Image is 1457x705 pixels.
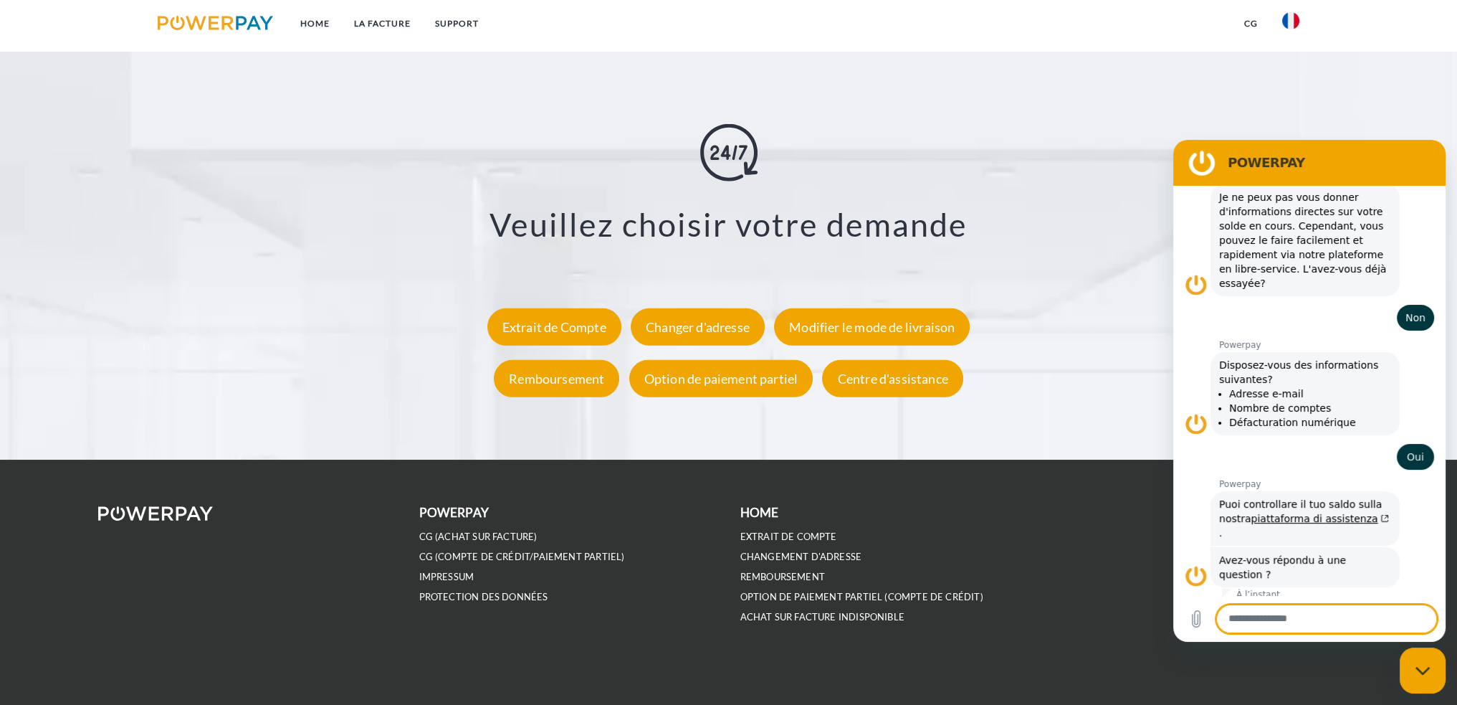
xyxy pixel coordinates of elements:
div: Changer d'adresse [631,308,765,346]
a: OPTION DE PAIEMENT PARTIEL (Compte de crédit) [740,591,983,603]
iframe: Fenêtre de messagerie [1173,140,1446,642]
img: logo-powerpay.svg [158,16,273,30]
div: Remboursement [494,360,619,397]
div: Extrait de Compte [487,308,621,346]
img: online-shopping.svg [700,123,758,181]
a: CG (achat sur facture) [419,531,538,543]
h3: Veuillez choisir votre demande [91,204,1367,244]
a: Changement d'adresse [740,551,862,563]
a: Centre d'assistance [818,371,966,387]
a: Extrait de Compte [484,319,625,335]
iframe: Bouton de lancement de la fenêtre de messagerie, conversation en cours [1400,648,1446,694]
a: EXTRAIT DE COMPTE [740,531,837,543]
img: fr [1282,12,1299,29]
a: PROTECTION DES DONNÉES [419,591,548,603]
b: Home [740,505,779,520]
a: Modifier le mode de livraison [770,319,973,335]
a: LA FACTURE [342,11,423,37]
a: ACHAT SUR FACTURE INDISPONIBLE [740,611,904,623]
a: REMBOURSEMENT [740,571,825,583]
div: Centre d'assistance [822,360,962,397]
a: Support [423,11,491,37]
a: IMPRESSUM [419,571,474,583]
a: CG (Compte de crédit/paiement partiel) [419,551,625,563]
img: logo-powerpay-white.svg [98,506,214,521]
div: Option de paiement partiel [629,360,813,397]
a: Remboursement [490,371,623,387]
a: Home [288,11,342,37]
a: Changer d'adresse [627,319,768,335]
a: CG [1232,11,1270,37]
a: Option de paiement partiel [626,371,817,387]
div: Modifier le mode de livraison [774,308,970,346]
b: POWERPAY [419,505,489,520]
